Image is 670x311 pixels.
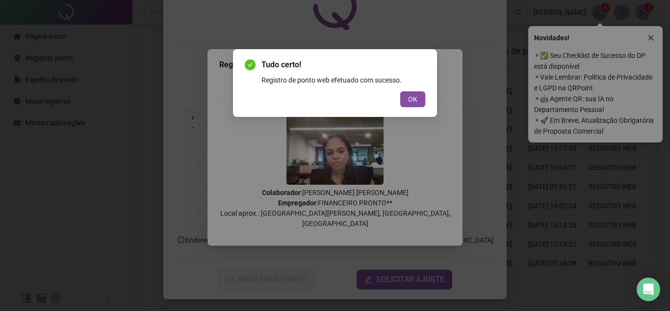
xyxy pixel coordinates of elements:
div: Registro de ponto web efetuado com sucesso. [261,75,425,85]
span: OK [408,94,417,105]
div: Open Intercom Messenger [637,278,660,301]
span: check-circle [245,59,256,70]
span: Tudo certo! [261,59,425,71]
button: OK [400,91,425,107]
